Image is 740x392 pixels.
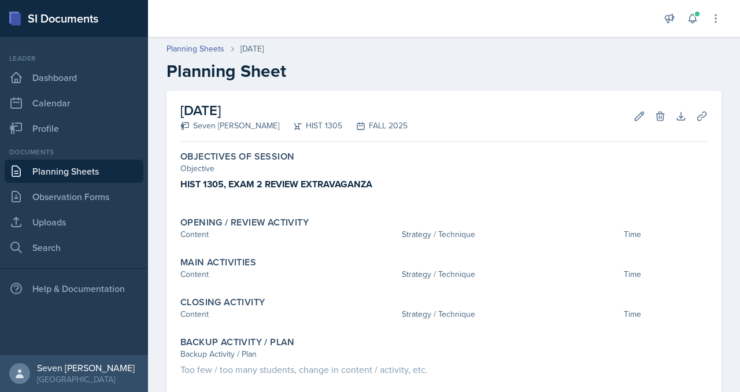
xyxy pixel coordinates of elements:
div: Time [624,228,708,241]
label: Backup Activity / Plan [180,336,295,348]
a: Uploads [5,210,143,234]
div: Documents [5,147,143,157]
div: Strategy / Technique [402,308,619,320]
div: Seven [PERSON_NAME] [180,120,279,132]
h2: Planning Sheet [166,61,721,82]
label: Opening / Review Activity [180,217,309,228]
div: Content [180,308,397,320]
a: Search [5,236,143,259]
a: Planning Sheets [166,43,224,55]
div: Time [624,308,708,320]
div: FALL 2025 [342,120,408,132]
div: Strategy / Technique [402,228,619,241]
div: Time [624,268,708,280]
div: [DATE] [240,43,264,55]
div: Strategy / Technique [402,268,619,280]
a: Planning Sheets [5,160,143,183]
div: Seven [PERSON_NAME] [37,362,135,373]
strong: HIST 1305, EXAM 2 REVIEW EXTRAVAGANZA [180,177,372,191]
a: Profile [5,117,143,140]
a: Observation Forms [5,185,143,208]
div: Content [180,268,397,280]
div: Content [180,228,397,241]
div: Too few / too many students, change in content / activity, etc. [180,363,708,376]
div: Help & Documentation [5,277,143,300]
div: [GEOGRAPHIC_DATA] [37,373,135,385]
label: Closing Activity [180,297,265,308]
a: Dashboard [5,66,143,89]
div: Leader [5,53,143,64]
label: Objectives of Session [180,151,294,162]
div: Objective [180,162,708,175]
label: Main Activities [180,257,256,268]
h2: [DATE] [180,100,408,121]
a: Calendar [5,91,143,114]
div: HIST 1305 [279,120,342,132]
div: Backup Activity / Plan [180,348,708,360]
